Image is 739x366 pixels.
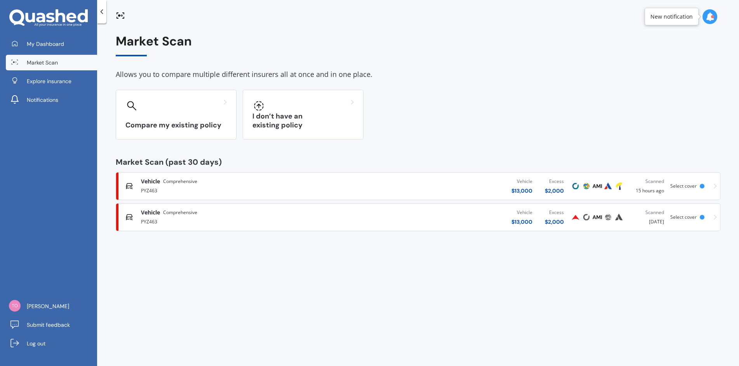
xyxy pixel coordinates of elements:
span: Explore insurance [27,77,71,85]
span: Notifications [27,96,58,104]
span: Vehicle [141,178,160,185]
img: AMI [593,181,602,191]
a: My Dashboard [6,36,97,52]
a: Submit feedback [6,317,97,333]
img: Tower [614,181,624,191]
a: VehicleComprehensivePYZ463Vehicle$13,000Excess$2,000CoveProtectaAMIAutosureTowerScanned15 hours a... [116,172,720,200]
img: Provident [571,213,580,222]
a: [PERSON_NAME] [6,298,97,314]
span: My Dashboard [27,40,64,48]
div: 15 hours ago [631,178,664,195]
img: AMI [593,213,602,222]
div: Scanned [631,178,664,185]
span: Comprehensive [163,209,197,216]
div: PYZ463 [141,185,348,195]
h3: I don’t have an existing policy [252,112,354,130]
div: Excess [545,178,564,185]
img: Cove [582,213,591,222]
div: New notification [650,13,693,21]
span: Select cover [670,214,697,220]
a: Explore insurance [6,73,97,89]
a: VehicleComprehensivePYZ463Vehicle$13,000Excess$2,000ProvidentCoveAMIProtectaAutosureScanned[DATE]... [116,203,720,231]
span: Select cover [670,183,697,189]
img: 17ce0f4dd245678d4f5a912e176ed60e [9,300,21,312]
div: $ 13,000 [511,187,532,195]
div: PYZ463 [141,216,348,226]
span: Market Scan [27,59,58,66]
a: Market Scan [6,55,97,70]
img: Autosure [614,213,624,222]
div: Vehicle [511,209,532,216]
a: Log out [6,336,97,351]
a: Notifications [6,92,97,108]
div: $ 2,000 [545,218,564,226]
span: Comprehensive [163,178,197,185]
span: Log out [27,340,45,347]
img: Autosure [603,181,613,191]
span: Vehicle [141,209,160,216]
div: Market Scan [116,34,720,56]
span: [PERSON_NAME] [27,302,69,310]
img: Cove [571,181,580,191]
div: Scanned [631,209,664,216]
div: Allows you to compare multiple different insurers all at once and in one place. [116,69,720,80]
div: Market Scan (past 30 days) [116,158,720,166]
img: Protecta [603,213,613,222]
div: Excess [545,209,564,216]
div: Vehicle [511,178,532,185]
div: [DATE] [631,209,664,226]
div: $ 2,000 [545,187,564,195]
img: Protecta [582,181,591,191]
h3: Compare my existing policy [125,121,227,130]
div: $ 13,000 [511,218,532,226]
span: Submit feedback [27,321,70,329]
